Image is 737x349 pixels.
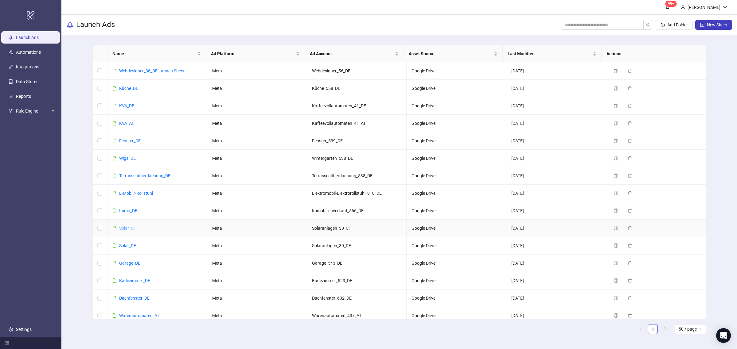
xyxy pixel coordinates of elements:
span: delete [628,226,632,230]
td: Immobilienverkauf_566_DE [307,202,407,220]
td: Wintergarten_538_DE [307,150,407,167]
td: Meta [207,290,307,307]
td: Google Drive [407,272,506,290]
span: 50 / page [679,324,702,334]
td: Garage_543_DE [307,255,407,272]
a: Webdesigner_36_DE Launch Sheet [119,68,185,73]
span: file [112,261,117,265]
td: Elektromobil-Elektrorollstuhl_810_DE [307,185,407,202]
td: Google Drive [407,132,506,150]
span: copy [614,226,618,230]
td: [DATE] [506,62,606,80]
span: delete [628,244,632,248]
td: Dachfenster_602_DE [307,290,407,307]
span: delete [628,209,632,213]
td: Kaffeevollautomaten_41_DE [307,97,407,115]
td: Google Drive [407,80,506,97]
td: Meta [207,255,307,272]
td: Google Drive [407,185,506,202]
sup: 681 [665,1,677,7]
a: Reports [16,94,31,99]
span: delete [628,121,632,125]
a: Wiga_DE [119,156,136,161]
span: copy [614,261,618,265]
td: Google Drive [407,237,506,255]
td: Solaranlagen_30_DE [307,237,407,255]
span: Add Folder [667,22,688,27]
span: search [646,23,650,27]
a: KVA_AT [119,121,134,126]
div: Page Size [675,324,706,334]
span: file [112,209,117,213]
td: [DATE] [506,115,606,132]
span: copy [614,86,618,90]
li: Next Page [660,324,670,334]
span: file [112,174,117,178]
span: copy [614,69,618,73]
td: [DATE] [506,290,606,307]
td: [DATE] [506,167,606,185]
span: menu-fold [5,341,9,345]
td: Kaffeevollautomaten_41_AT [307,115,407,132]
a: Settings [16,327,32,332]
td: Meta [207,97,307,115]
th: Ad Platform [206,45,305,62]
span: file [112,226,117,230]
a: KVA_DE [119,103,134,108]
a: Immo_DE [119,208,137,213]
td: Fenster_539_DE [307,132,407,150]
span: Ad Account [310,50,394,57]
td: [DATE] [506,132,606,150]
a: 1 [648,324,657,334]
td: Google Drive [407,255,506,272]
span: rocket [66,21,74,29]
span: delete [628,296,632,300]
td: [DATE] [506,97,606,115]
td: [DATE] [506,307,606,324]
th: Name [107,45,206,62]
th: Asset Source [404,45,503,62]
span: delete [628,156,632,160]
a: Data Stores [16,79,38,84]
td: Meta [207,62,307,80]
span: file [112,86,117,90]
span: Name [112,50,196,57]
td: Meta [207,307,307,324]
span: left [639,327,642,331]
span: file [112,191,117,195]
span: delete [628,86,632,90]
td: Meta [207,132,307,150]
span: New Sheet [707,22,727,27]
span: right [663,327,667,331]
span: Rule Engine [16,105,50,117]
span: copy [614,156,618,160]
h3: Launch Ads [76,20,115,30]
span: file [112,139,117,143]
span: Last Modified [508,50,591,57]
span: file [112,313,117,318]
td: Google Drive [407,307,506,324]
td: Google Drive [407,62,506,80]
td: Google Drive [407,167,506,185]
td: [DATE] [506,80,606,97]
td: [DATE] [506,150,606,167]
th: Actions [602,45,700,62]
td: Google Drive [407,220,506,237]
span: copy [614,313,618,318]
span: delete [628,174,632,178]
a: Badezimmer_DE [119,278,150,283]
span: user [681,5,685,10]
span: delete [628,313,632,318]
td: [DATE] [506,237,606,255]
span: file [112,156,117,160]
td: Terrassenüberdachung_538_DE [307,167,407,185]
td: Meta [207,185,307,202]
th: Last Modified [503,45,602,62]
span: file [112,104,117,108]
td: Solaranlagen_30_CH [307,220,407,237]
span: Ad Platform [211,50,295,57]
td: [DATE] [506,272,606,290]
span: fork [9,109,13,113]
span: Asset Source [409,50,493,57]
th: Ad Account [305,45,404,62]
